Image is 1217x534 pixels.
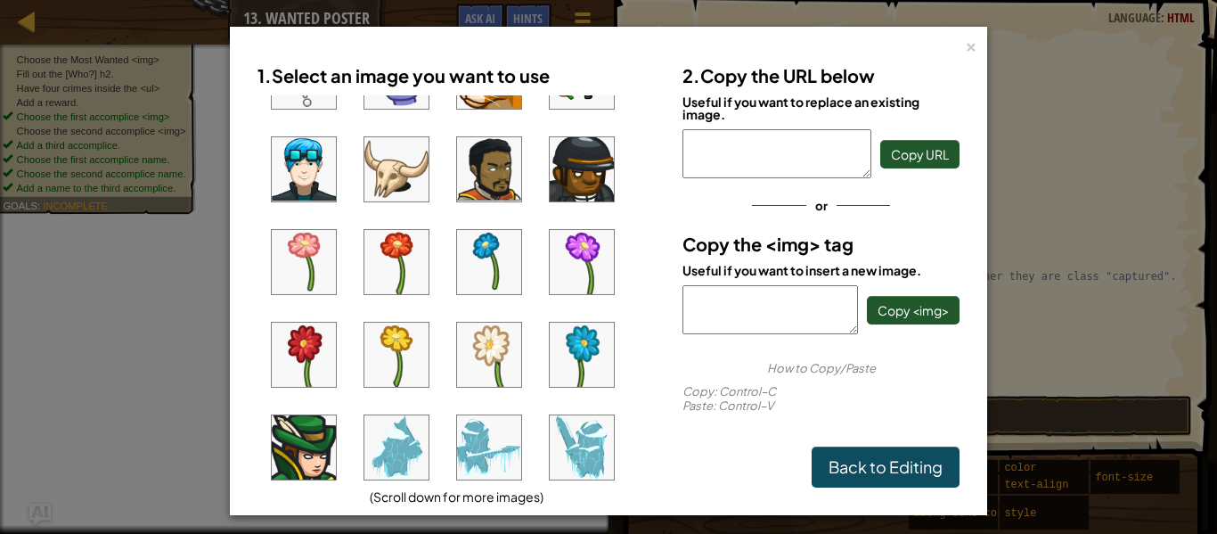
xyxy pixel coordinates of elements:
[700,64,875,86] span: Copy the URL below
[767,361,876,375] span: How to Copy/Paste
[272,230,336,294] img: portrait.png
[867,296,960,325] button: Copy <img>
[682,384,714,398] span: Copy
[682,95,960,120] div: Useful if you want to replace an existing image.
[457,415,521,480] img: portrait.png
[457,323,521,387] img: portrait.png
[682,224,960,264] h3: Copy the <img> tag
[550,137,614,201] img: portrait.png
[880,140,960,168] button: Copy URL
[364,415,429,480] img: portrait.png
[272,64,550,86] span: Select an image you want to use
[682,264,960,276] div: Useful if you want to insert a new image.
[965,35,977,53] div: ×
[891,146,949,162] span: Copy URL
[364,137,429,201] img: portrait.png
[812,447,960,488] a: Back to Editing
[364,323,429,387] img: portrait.png
[370,489,543,505] span: (Scroll down for more images)
[878,302,949,318] span: Copy <img>
[806,193,837,218] span: or
[364,230,429,294] img: portrait.png
[682,55,960,95] h3: 2.
[550,323,614,387] img: portrait.png
[457,137,521,201] img: portrait.png
[257,55,656,95] h3: 1.
[272,323,336,387] img: portrait.png
[272,415,336,480] img: portrait.png
[272,137,336,201] img: portrait.png
[682,384,960,413] div: : Control–C : Control–V
[682,398,713,413] span: Paste
[550,230,614,294] img: portrait.png
[457,230,521,294] img: portrait.png
[550,415,614,480] img: portrait.png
